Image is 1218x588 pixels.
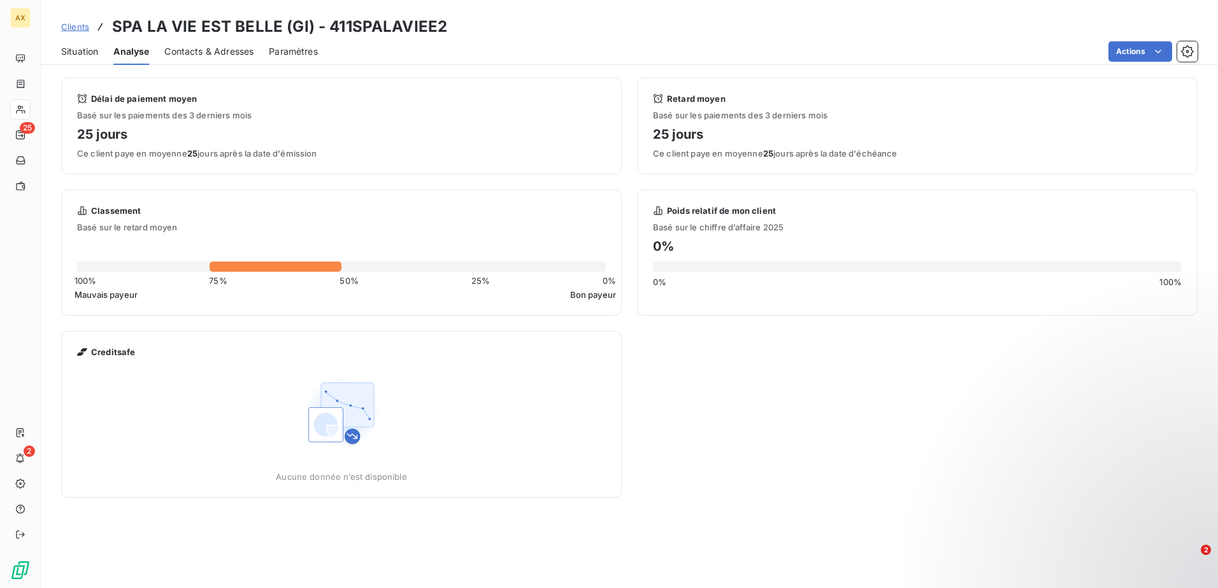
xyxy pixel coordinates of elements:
div: AX [10,8,31,28]
span: Classement [91,206,141,216]
span: Ce client paye en moyenne jours après la date d'émission [77,148,606,158]
img: Logo LeanPay [10,560,31,580]
h4: 0 % [653,236,1182,256]
span: Bon payeur [570,290,617,300]
a: Clients [61,20,89,33]
span: 0 % [653,277,666,287]
span: Situation [61,45,98,58]
span: Paramètres [269,45,318,58]
span: 2 [1201,545,1211,555]
span: Poids relatif de mon client [667,206,776,216]
span: Retard moyen [667,94,726,104]
button: Actions [1108,41,1172,62]
img: Empty state [301,372,382,454]
span: 2 [24,445,35,457]
span: 75 % [209,276,227,286]
span: 0 % [603,276,616,286]
span: Délai de paiement moyen [91,94,197,104]
iframe: Intercom live chat [1175,545,1205,575]
span: 50 % [340,276,358,286]
span: Analyse [113,45,149,58]
span: Contacts & Adresses [164,45,254,58]
h3: SPA LA VIE EST BELLE (GI) - 411SPALAVIEE2 [112,15,447,38]
span: Creditsafe [91,347,136,357]
span: Ce client paye en moyenne jours après la date d'échéance [653,148,1182,158]
span: 25 [187,148,197,158]
span: 100 % [75,276,97,286]
span: Clients [61,22,89,32]
span: 25 % [471,276,490,286]
h4: 25 jours [77,124,606,144]
iframe: Intercom notifications message [963,465,1218,554]
span: Basé sur le chiffre d’affaire 2025 [653,222,1182,232]
span: Basé sur les paiements des 3 derniers mois [653,110,1182,120]
span: 25 [20,122,35,134]
h4: 25 jours [653,124,1182,144]
span: 100 % [1159,277,1182,287]
span: 25 [763,148,773,158]
span: Basé sur les paiements des 3 derniers mois [77,110,606,120]
span: Aucune donnée n’est disponible [276,472,407,482]
span: Basé sur le retard moyen [62,222,621,232]
span: Mauvais payeur [75,290,138,300]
